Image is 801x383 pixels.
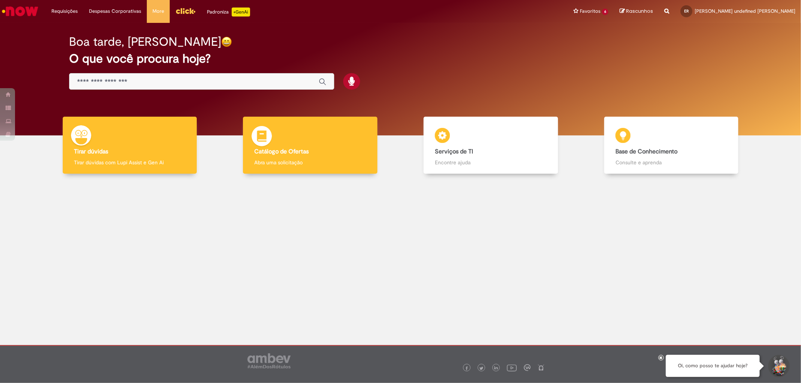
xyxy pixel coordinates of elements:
[69,35,221,48] h2: Boa tarde, [PERSON_NAME]
[538,364,545,371] img: logo_footer_naosei.png
[580,8,600,15] span: Favoritos
[247,353,291,368] img: logo_footer_ambev_rotulo_gray.png
[666,355,760,377] div: Oi, como posso te ajudar hoje?
[39,117,220,174] a: Tirar dúvidas Tirar dúvidas com Lupi Assist e Gen Ai
[74,159,186,166] p: Tirar dúvidas com Lupi Assist e Gen Ai
[221,36,232,47] img: happy-face.png
[232,8,250,17] p: +GenAi
[254,159,366,166] p: Abra uma solicitação
[220,117,401,174] a: Catálogo de Ofertas Abra uma solicitação
[507,363,517,372] img: logo_footer_youtube.png
[89,8,141,15] span: Despesas Corporativas
[74,148,108,155] b: Tirar dúvidas
[435,148,473,155] b: Serviços de TI
[684,9,689,14] span: ER
[69,52,732,65] h2: O que você procura hoje?
[695,8,795,14] span: [PERSON_NAME] undefined [PERSON_NAME]
[581,117,762,174] a: Base de Conhecimento Consulte e aprenda
[465,366,469,370] img: logo_footer_facebook.png
[767,355,790,377] button: Iniciar Conversa de Suporte
[254,148,309,155] b: Catálogo de Ofertas
[435,159,546,166] p: Encontre ajuda
[207,8,250,17] div: Padroniza
[51,8,78,15] span: Requisições
[175,5,196,17] img: click_logo_yellow_360x200.png
[620,8,653,15] a: Rascunhos
[1,4,39,19] img: ServiceNow
[602,9,608,15] span: 6
[494,366,498,371] img: logo_footer_linkedin.png
[524,364,531,371] img: logo_footer_workplace.png
[152,8,164,15] span: More
[480,366,483,370] img: logo_footer_twitter.png
[615,159,727,166] p: Consulte e aprenda
[626,8,653,15] span: Rascunhos
[615,148,677,155] b: Base de Conhecimento
[401,117,581,174] a: Serviços de TI Encontre ajuda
